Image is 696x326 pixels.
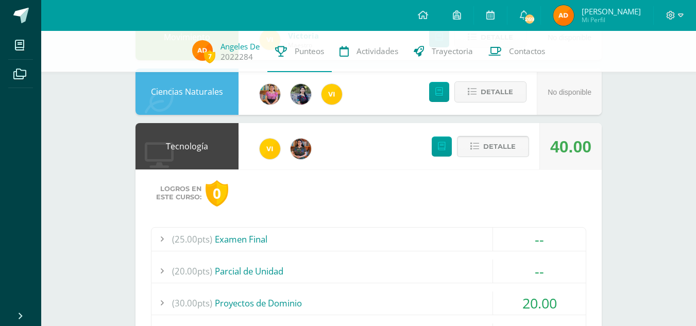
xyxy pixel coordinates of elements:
[192,40,213,61] img: 6e5d2a59b032968e530f96f4f3ce5ba6.png
[493,260,586,283] div: --
[135,123,239,169] div: Tecnología
[151,291,586,315] div: Proyectos de Dominio
[135,68,239,115] div: Ciencias Naturales
[204,50,215,63] span: 7
[151,228,586,251] div: Examen Final
[550,124,591,170] div: 40.00
[524,13,535,25] span: 269
[481,31,553,72] a: Contactos
[332,31,406,72] a: Actividades
[291,84,311,105] img: b2b209b5ecd374f6d147d0bc2cef63fa.png
[172,228,212,251] span: (25.00pts)
[509,46,545,57] span: Contactos
[172,291,212,315] span: (30.00pts)
[172,260,212,283] span: (20.00pts)
[553,5,574,26] img: 6e5d2a59b032968e530f96f4f3ce5ba6.png
[220,52,253,62] a: 2022284
[151,260,586,283] div: Parcial de Unidad
[357,46,398,57] span: Actividades
[548,88,591,96] span: No disponible
[291,139,311,159] img: 60a759e8b02ec95d430434cf0c0a55c7.png
[582,15,641,24] span: Mi Perfil
[295,46,324,57] span: Punteos
[432,46,473,57] span: Trayectoria
[483,137,516,156] span: Detalle
[457,136,529,157] button: Detalle
[493,291,586,315] div: 20.00
[220,41,260,52] a: Angeles De
[321,84,342,105] img: f428c1eda9873657749a26557ec094a8.png
[260,139,280,159] img: f428c1eda9873657749a26557ec094a8.png
[582,6,641,16] span: [PERSON_NAME]
[454,81,527,102] button: Detalle
[267,31,332,72] a: Punteos
[481,82,513,101] span: Detalle
[260,84,280,105] img: e8319d1de0642b858999b202df7e829e.png
[493,228,586,251] div: --
[156,185,201,201] span: Logros en este curso:
[406,31,481,72] a: Trayectoria
[206,180,228,207] div: 0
